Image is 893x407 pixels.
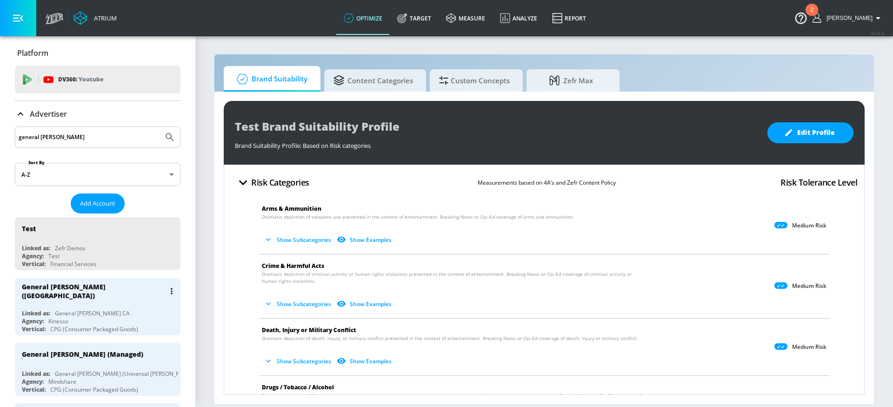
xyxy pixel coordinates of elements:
[22,282,165,300] div: General [PERSON_NAME] ([GEOGRAPHIC_DATA])
[30,109,67,119] p: Advertiser
[439,1,493,35] a: measure
[262,214,574,220] span: Dramatic depiction of weapons use presented in the context of entertainment. Breaking News or Op–...
[22,386,46,394] div: Vertical:
[233,68,307,90] span: Brand Suitability
[22,244,50,252] div: Linked as:
[478,178,616,187] p: Measurements based on 4A’s and Zefr Content Policy
[780,176,857,189] h4: Risk Tolerance Level
[262,262,324,270] span: Crime & Harmful Acts
[439,69,510,92] span: Custom Concepts
[80,198,115,209] span: Add Account
[335,354,395,369] button: Show Examples
[48,378,76,386] div: Mindshare
[58,74,103,85] p: DV360:
[48,317,68,325] div: Kinesso
[22,260,46,268] div: Vertical:
[15,40,180,66] div: Platform
[50,325,138,333] div: CPG (Consumer Packaged Goods)
[333,69,413,92] span: Content Categories
[813,13,884,24] button: [PERSON_NAME]
[15,278,180,335] div: General [PERSON_NAME] ([GEOGRAPHIC_DATA])Linked as:General [PERSON_NAME] CAAgency:KinessoVertical...
[15,217,180,270] div: TestLinked as:Zefr DemosAgency:TestVertical:Financial Services
[15,343,180,396] div: General [PERSON_NAME] (Managed)Linked as:General [PERSON_NAME] (Universal [PERSON_NAME])Agency:Mi...
[792,343,826,351] p: Medium Risk
[262,354,335,369] button: Show Subcategories
[335,232,395,247] button: Show Examples
[19,131,160,143] input: Search by name
[55,309,130,317] div: General [PERSON_NAME] CA
[792,282,826,290] p: Medium Risk
[262,326,356,334] span: Death, Injury or Military Conflict
[15,101,180,127] div: Advertiser
[262,232,335,247] button: Show Subcategories
[79,74,103,84] p: Youtube
[22,317,44,325] div: Agency:
[15,163,180,186] div: A-Z
[262,335,638,342] span: Dramatic depiction of death, injury, or military conflict presented in the context of entertainme...
[15,66,180,93] div: DV360: Youtube
[55,370,196,378] div: General [PERSON_NAME] (Universal [PERSON_NAME])
[22,309,50,317] div: Linked as:
[17,48,48,58] p: Platform
[792,222,826,229] p: Medium Risk
[545,1,593,35] a: Report
[27,160,47,166] label: Sort By
[262,205,321,213] span: Arms & Ammunition
[251,176,309,189] h4: Risk Categories
[335,296,395,312] button: Show Examples
[262,271,646,285] span: Dramatic depiction of criminal activity or human rights violations presented in the context of en...
[788,5,814,31] button: Open Resource Center, 2 new notifications
[71,193,125,214] button: Add Account
[50,260,96,268] div: Financial Services
[493,1,545,35] a: Analyze
[22,378,44,386] div: Agency:
[22,252,44,260] div: Agency:
[810,10,813,22] div: 2
[336,1,390,35] a: optimize
[823,15,873,21] span: login as: renata.fonseca@zefr.com
[786,127,835,139] span: Edit Profile
[55,244,86,252] div: Zefr Demos
[90,14,117,22] div: Atrium
[262,383,334,391] span: Drugs / Tobacco / Alcohol
[262,392,646,406] span: Dramatic depiction of illegal drug use/prescription abuse, tobacco, vaping or alcohol use present...
[160,127,180,147] button: Submit Search
[235,137,758,150] div: Brand Suitability Profile: Based on Risk categories
[50,386,138,394] div: CPG (Consumer Packaged Goods)
[536,69,606,92] span: Zefr Max
[22,350,143,359] div: General [PERSON_NAME] (Managed)
[22,325,46,333] div: Vertical:
[262,296,335,312] button: Show Subcategories
[73,11,117,25] a: Atrium
[22,224,36,233] div: Test
[48,252,60,260] div: Test
[767,122,853,143] button: Edit Profile
[871,31,884,36] span: v 4.25.4
[231,172,313,193] button: Risk Categories
[390,1,439,35] a: Target
[22,370,50,378] div: Linked as:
